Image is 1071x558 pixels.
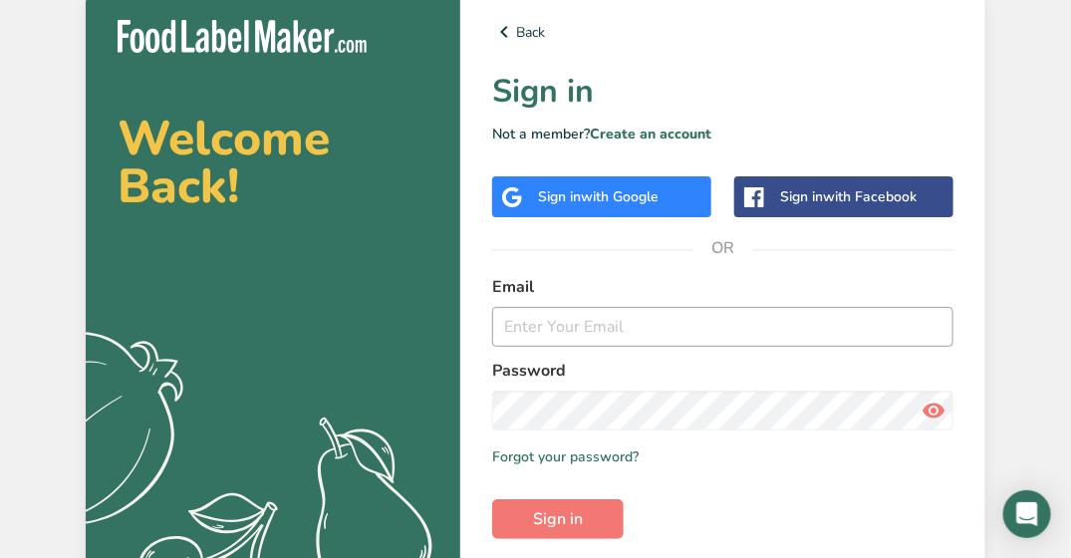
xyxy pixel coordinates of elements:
span: with Facebook [823,187,917,206]
h1: Sign in [492,68,953,116]
span: Sign in [533,507,583,531]
h2: Welcome Back! [118,115,428,210]
img: Food Label Maker [118,20,367,53]
p: Not a member? [492,124,953,144]
span: OR [693,218,753,278]
div: Open Intercom Messenger [1003,490,1051,538]
div: Sign in [780,186,917,207]
a: Back [492,20,953,44]
input: Enter Your Email [492,307,953,347]
a: Create an account [590,125,711,143]
div: Sign in [538,186,659,207]
label: Password [492,359,953,383]
label: Email [492,275,953,299]
button: Sign in [492,499,624,539]
a: Forgot your password? [492,446,639,467]
span: with Google [581,187,659,206]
